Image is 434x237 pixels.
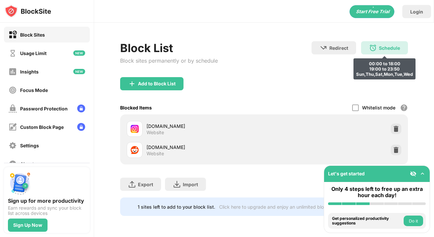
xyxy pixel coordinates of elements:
div: Whitelist mode [362,105,395,110]
div: Website [147,151,164,157]
div: Sign Up Now [13,222,42,228]
img: insights-off.svg [9,68,17,76]
img: new-icon.svg [73,69,85,74]
div: Sun,Thu,Sat,Mon,Tue,Wed [356,72,413,77]
div: 1 sites left to add to your block list. [138,204,215,210]
img: logo-blocksite.svg [5,5,51,18]
div: [DOMAIN_NAME] [147,123,264,130]
div: Only 4 steps left to free up an extra hour each day! [328,186,426,198]
div: Block sites permanently or by schedule [120,57,218,64]
img: lock-menu.svg [77,104,85,112]
div: Block Sites [20,32,45,38]
img: focus-off.svg [9,86,17,94]
img: new-icon.svg [73,50,85,56]
img: push-signup.svg [8,171,32,195]
img: favicons [131,146,139,154]
div: Export [138,182,153,187]
div: Earn rewards and sync your block list across devices [8,205,86,216]
img: about-off.svg [9,160,17,168]
div: Settings [20,143,39,148]
div: Website [147,130,164,135]
div: Redirect [329,45,348,51]
img: customize-block-page-off.svg [9,123,17,131]
div: Insights [20,69,39,74]
div: Let's get started [328,171,365,176]
div: Click here to upgrade and enjoy an unlimited block list. [219,204,338,210]
img: omni-setup-toggle.svg [419,170,426,177]
div: Password Protection [20,106,68,111]
div: 19:00 to 23:50 [356,66,413,72]
div: Get personalized productivity suggestions [332,216,402,226]
div: Focus Mode [20,87,48,93]
div: Schedule [379,45,400,51]
div: Blocked Items [120,105,152,110]
div: Custom Block Page [20,124,64,130]
div: Sign up for more productivity [8,197,86,204]
button: Do it [404,216,423,226]
img: password-protection-off.svg [9,104,17,113]
img: time-usage-off.svg [9,49,17,57]
div: Add to Block List [138,81,176,86]
div: [DOMAIN_NAME] [147,144,264,151]
div: 00:00 to 18:00 [356,61,413,66]
div: Block List [120,41,218,55]
div: Import [183,182,198,187]
img: eye-not-visible.svg [410,170,417,177]
div: About [20,161,34,167]
div: Usage Limit [20,50,47,56]
div: Login [410,9,423,15]
img: block-on.svg [9,31,17,39]
img: settings-off.svg [9,141,17,150]
img: lock-menu.svg [77,123,85,131]
div: animation [350,5,394,18]
img: favicons [131,125,139,133]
